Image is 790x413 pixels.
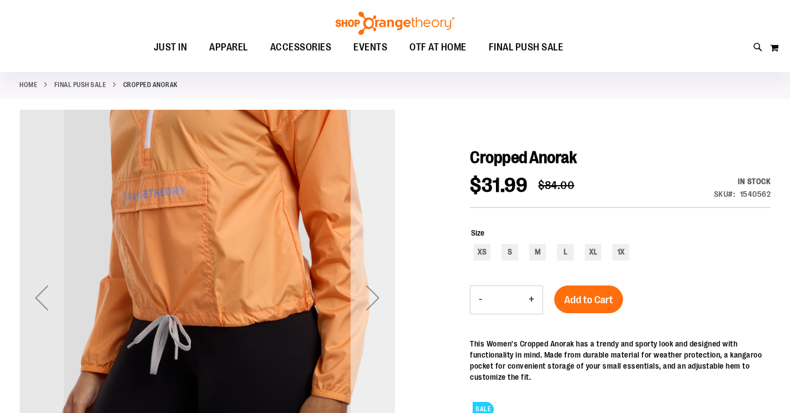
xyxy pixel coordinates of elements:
[554,285,623,313] button: Add to Cart
[334,12,456,35] img: Shop Orangetheory
[478,35,575,60] a: FINAL PUSH SALE
[529,244,546,261] div: M
[154,35,188,60] span: JUST IN
[470,174,527,197] span: $31.99
[143,35,199,60] a: JUST IN
[471,228,484,237] span: Size
[489,35,564,60] span: FINAL PUSH SALE
[470,338,771,383] div: This Women's Cropped Anorak has a trendy and sporty look and designed with functionality in mind....
[502,244,518,261] div: S
[259,35,343,60] a: ACCESSORIES
[740,188,771,200] div: 1540562
[470,148,576,167] span: Cropped Anorak
[585,244,601,261] div: XL
[538,179,574,192] span: $84.00
[270,35,332,60] span: ACCESSORIES
[198,35,259,60] a: APPAREL
[714,190,736,198] strong: SKU
[19,80,37,90] a: Home
[470,286,490,314] button: Decrease product quantity
[474,244,490,261] div: XS
[398,35,478,60] a: OTF AT HOME
[209,35,248,60] span: APPAREL
[557,244,574,261] div: L
[409,35,467,60] span: OTF AT HOME
[714,176,771,187] div: In stock
[490,287,520,313] input: Product quantity
[123,80,178,90] strong: Cropped Anorak
[714,176,771,187] div: Availability
[612,244,629,261] div: 1X
[54,80,107,90] a: FINAL PUSH SALE
[520,286,543,314] button: Increase product quantity
[353,35,387,60] span: EVENTS
[564,294,613,306] span: Add to Cart
[342,35,398,60] a: EVENTS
